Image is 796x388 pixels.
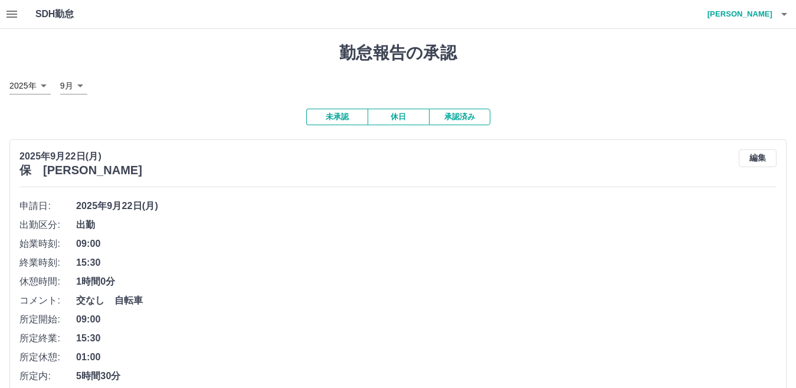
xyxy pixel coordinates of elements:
[19,199,76,213] span: 申請日:
[76,275,777,289] span: 1時間0分
[76,294,777,308] span: 交なし 自転車
[19,369,76,383] span: 所定内:
[76,350,777,364] span: 01:00
[368,109,429,125] button: 休日
[76,199,777,213] span: 2025年9月22日(月)
[60,77,87,94] div: 9月
[76,331,777,345] span: 15:30
[19,350,76,364] span: 所定休憩:
[19,331,76,345] span: 所定終業:
[76,218,777,232] span: 出勤
[76,369,777,383] span: 5時間30分
[76,237,777,251] span: 09:00
[739,149,777,167] button: 編集
[19,256,76,270] span: 終業時刻:
[19,294,76,308] span: コメント:
[19,218,76,232] span: 出勤区分:
[19,164,142,177] h3: 保 [PERSON_NAME]
[19,312,76,327] span: 所定開始:
[19,275,76,289] span: 休憩時間:
[429,109,490,125] button: 承認済み
[9,77,51,94] div: 2025年
[19,149,142,164] p: 2025年9月22日(月)
[76,312,777,327] span: 09:00
[76,256,777,270] span: 15:30
[9,43,787,63] h1: 勤怠報告の承認
[19,237,76,251] span: 始業時刻:
[306,109,368,125] button: 未承認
